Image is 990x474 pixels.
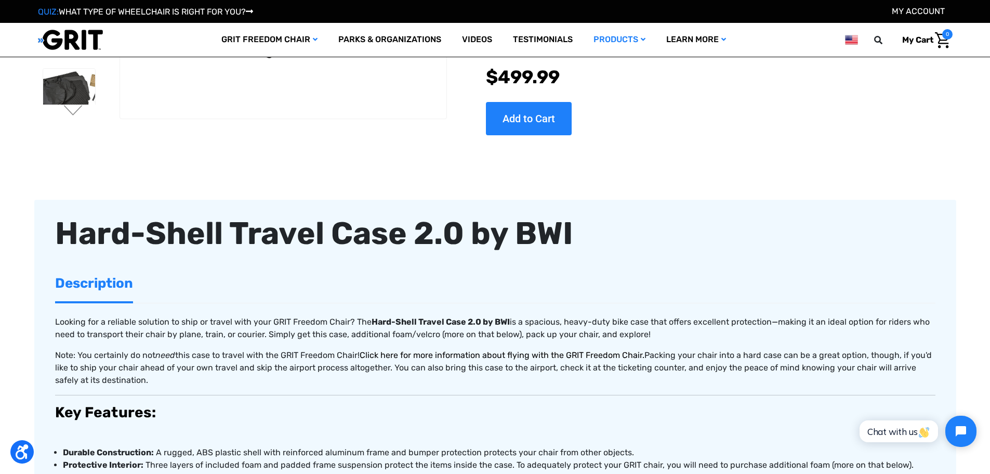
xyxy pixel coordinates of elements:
[55,349,935,387] p: Note: You certainly do not this case to travel with the GRIT Freedom Chair! Packing your chair in...
[38,29,103,50] img: GRIT All-Terrain Wheelchair and Mobility Equipment
[452,23,503,57] a: Videos
[879,29,894,51] input: Search
[62,105,84,118] button: Go to slide 2 of 2
[38,7,59,17] span: QUIZ:
[63,459,935,471] p: ​
[38,7,253,17] a: QUIZ:WHAT TYPE OF WHEELCHAIR IS RIGHT FOR YOU?
[902,35,933,45] span: My Cart
[486,102,572,135] input: Add to Cart
[156,447,634,457] span: A rugged, ABS plastic shell with reinforced aluminum frame and bumper protection protects your ch...
[146,460,914,470] span: Three layers of included foam and padded frame suspension protect the items inside the case. To a...
[656,23,736,57] a: Learn More
[845,33,857,46] img: us.png
[942,29,953,40] span: 0
[894,29,953,51] a: Cart with 0 items
[55,210,935,257] div: Hard-Shell Travel Case 2.0 by BWI
[503,23,583,57] a: Testimonials
[55,265,133,301] a: Description
[43,69,95,130] img: Hard-Shell Travel Case 2.0 by BWI
[55,404,156,421] strong: Key Features:
[63,460,143,470] strong: Protective Interior:
[155,350,175,360] em: need
[55,316,935,341] p: Looking for a reliable solution to ship or travel with your GRIT Freedom Chair? The is a spacious...
[328,23,452,57] a: Parks & Organizations
[486,66,560,88] span: $499.99
[211,23,328,57] a: GRIT Freedom Chair
[935,32,950,48] img: Cart
[583,23,656,57] a: Products
[63,447,154,457] strong: Durable Construction:
[372,317,510,327] strong: Hard-Shell Travel Case 2.0 by BWI
[848,407,985,456] iframe: Tidio Chat
[892,6,945,16] a: Account
[360,350,644,360] a: Click here for more information about flying with the GRIT Freedom Chair.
